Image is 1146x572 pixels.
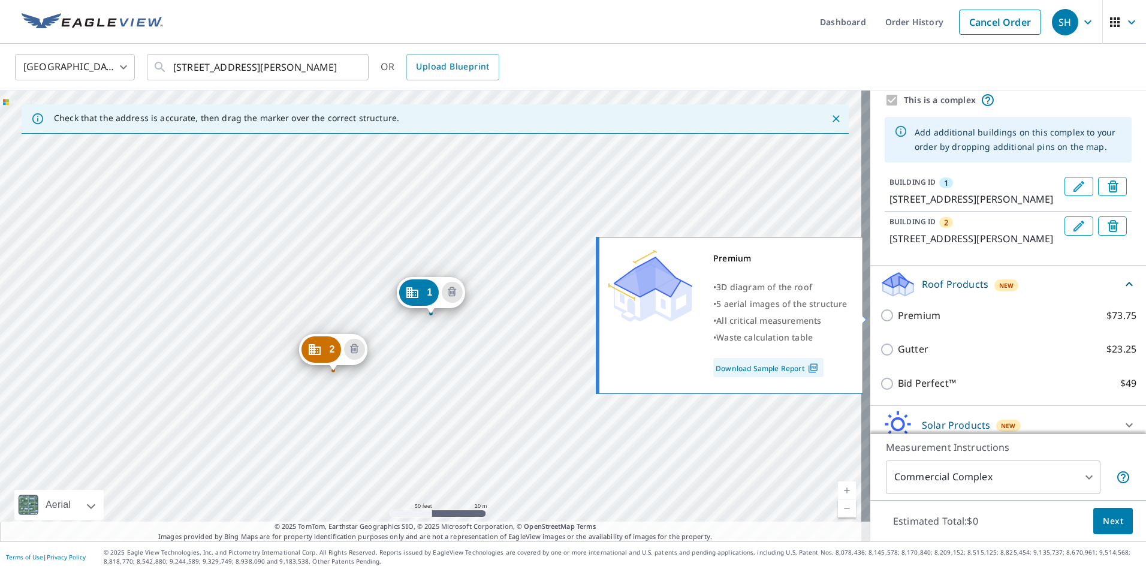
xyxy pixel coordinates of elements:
[883,508,988,534] p: Estimated Total: $0
[47,553,86,561] a: Privacy Policy
[1120,376,1136,391] p: $49
[6,553,86,561] p: |
[406,54,499,80] a: Upload Blueprint
[805,363,821,374] img: Pdf Icon
[298,334,367,371] div: Dropped pin, building 2, Commercial property, 763 Howard St Elmira, NY 14904
[42,490,74,520] div: Aerial
[880,270,1136,299] div: Roof ProductsNew
[1001,421,1016,430] span: New
[889,216,936,227] p: BUILDING ID
[6,553,43,561] a: Terms of Use
[838,481,856,499] a: Current Level 19, Zoom In
[713,279,848,296] div: •
[828,111,844,127] button: Close
[1098,177,1127,196] button: Delete building 1
[889,231,1060,246] p: [STREET_ADDRESS][PERSON_NAME]
[904,94,976,106] label: This is a complex
[886,440,1130,454] p: Measurement Instructions
[959,10,1041,35] a: Cancel Order
[1116,470,1130,484] span: Each building may require a separate measurement report; if so, your account will be billed per r...
[442,282,463,303] button: Delete building 1
[275,522,596,532] span: © 2025 TomTom, Earthstar Geographics SIO, © 2025 Microsoft Corporation, ©
[1093,508,1133,535] button: Next
[1052,9,1078,35] div: SH
[999,281,1014,290] span: New
[898,376,956,391] p: Bid Perfect™
[838,499,856,517] a: Current Level 19, Zoom Out
[944,217,948,228] span: 2
[524,522,574,531] a: OpenStreetMap
[381,54,499,80] div: OR
[104,548,1140,566] p: © 2025 Eagle View Technologies, Inc. and Pictometry International Corp. All Rights Reserved. Repo...
[416,59,489,74] span: Upload Blueprint
[922,277,988,291] p: Roof Products
[898,342,928,357] p: Gutter
[608,250,692,322] img: Premium
[427,288,432,297] span: 1
[713,312,848,329] div: •
[915,121,1122,159] div: Add additional buildings on this complex to your order by dropping additional pins on the map.
[1106,342,1136,357] p: $23.25
[713,250,848,267] div: Premium
[1106,308,1136,323] p: $73.75
[344,339,365,360] button: Delete building 2
[1064,216,1093,236] button: Edit building 2
[22,13,163,31] img: EV Logo
[716,332,813,343] span: Waste calculation table
[173,50,344,84] input: Search by address or latitude-longitude
[15,50,135,84] div: [GEOGRAPHIC_DATA]
[886,460,1100,494] div: Commercial Complex
[889,192,1060,206] p: [STREET_ADDRESS][PERSON_NAME]
[716,281,812,293] span: 3D diagram of the roof
[716,315,821,326] span: All critical measurements
[1064,177,1093,196] button: Edit building 1
[922,418,990,432] p: Solar Products
[716,298,847,309] span: 5 aerial images of the structure
[54,113,399,124] p: Check that the address is accurate, then drag the marker over the correct structure.
[713,358,824,377] a: Download Sample Report
[898,308,940,323] p: Premium
[329,345,334,354] span: 2
[1103,514,1123,529] span: Next
[577,522,596,531] a: Terms
[713,329,848,346] div: •
[396,277,465,314] div: Dropped pin, building 1, Commercial property, 764 Falck St Elmira, NY 14904
[14,490,104,520] div: Aerial
[889,177,936,187] p: BUILDING ID
[944,177,948,188] span: 1
[713,296,848,312] div: •
[880,411,1136,439] div: Solar ProductsNew
[1098,216,1127,236] button: Delete building 2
